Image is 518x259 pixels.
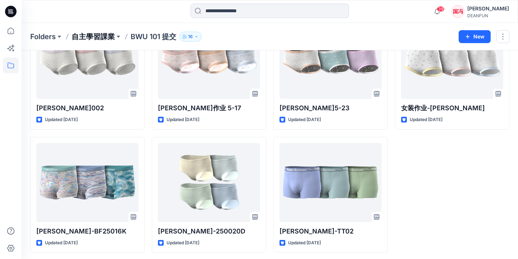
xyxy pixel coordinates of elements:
p: Updated [DATE] [45,116,78,124]
p: Updated [DATE] [167,239,199,247]
p: [PERSON_NAME]作业 5-17 [158,103,260,113]
p: [PERSON_NAME]-250020D [158,226,260,236]
a: 自主學習課業 [72,32,115,42]
p: 16 [188,33,193,41]
p: Updated [DATE] [288,239,321,247]
p: BWU 101 提交 [131,32,176,42]
a: 彤彤-TT02 [280,143,382,222]
div: DEANFUN [467,13,509,18]
a: 冯国钊-250020D [158,143,260,222]
p: [PERSON_NAME]-BF25016K [36,226,138,236]
p: 女装作业-[PERSON_NAME] [401,103,503,113]
p: [PERSON_NAME]5-23 [280,103,382,113]
p: Updated [DATE] [167,116,199,124]
button: New [459,30,491,43]
a: 冯国钊-BF25016K [36,143,138,222]
div: [PERSON_NAME] [467,4,509,13]
a: Folders [30,32,56,42]
p: Updated [DATE] [410,116,442,124]
a: 女装作业-李冠欣 [401,20,503,99]
p: Updated [DATE] [45,239,78,247]
div: 国冯 [451,5,464,18]
p: [PERSON_NAME]002 [36,103,138,113]
a: 徐燕璇002 [36,20,138,99]
p: [PERSON_NAME]-TT02 [280,226,382,236]
a: 燕玲5-23 [280,20,382,99]
span: 39 [437,6,445,12]
button: 16 [179,32,202,42]
a: 邓泳怡作业 5-17 [158,20,260,99]
p: Updated [DATE] [288,116,321,124]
